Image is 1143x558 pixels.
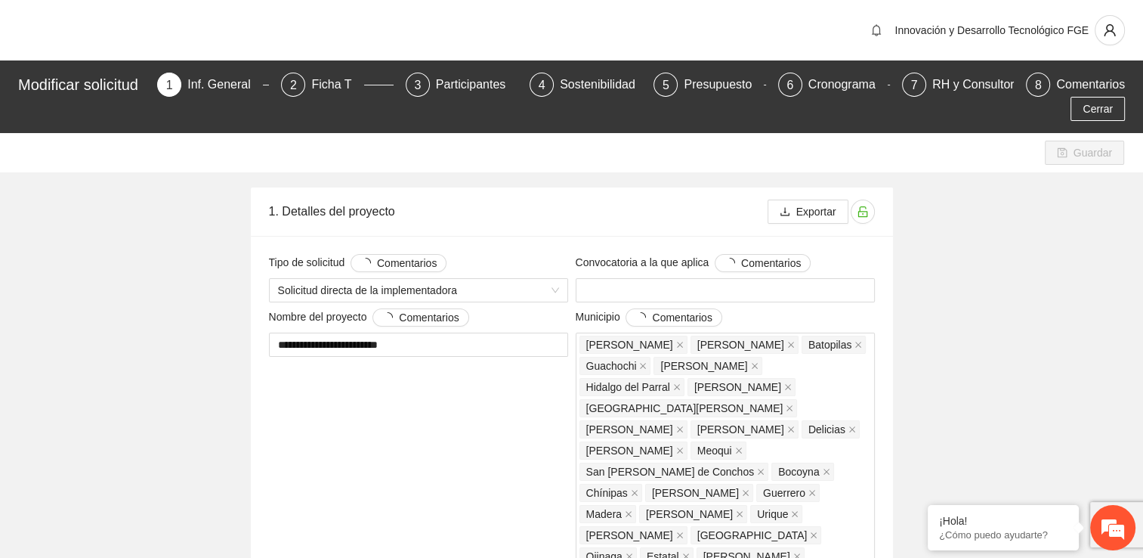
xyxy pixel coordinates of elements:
span: [PERSON_NAME] [586,527,673,544]
span: close [676,532,684,539]
button: user [1095,15,1125,45]
span: close [639,362,647,370]
span: close [751,362,758,370]
span: Cuauhtémoc [645,484,753,502]
span: 7 [911,79,918,91]
div: 5Presupuesto [653,73,765,97]
button: Convocatoria a la que aplica [715,254,811,272]
div: Modificar solicitud [18,73,148,97]
div: RH y Consultores [932,73,1039,97]
span: Santa Bárbara [579,399,798,417]
button: Cerrar [1070,97,1125,121]
span: Innovación y Desarrollo Tecnológico FGE [894,24,1089,36]
span: Delicias [808,421,845,438]
div: Comentarios [1056,73,1125,97]
span: close [787,341,795,349]
button: bell [864,18,888,42]
button: saveGuardar [1045,141,1124,165]
span: [PERSON_NAME] [694,379,781,395]
button: unlock [851,200,875,224]
span: Guachochi [586,358,637,374]
div: Minimizar ventana de chat en vivo [248,8,284,44]
span: close [808,489,816,497]
span: Bocoyna [771,463,833,481]
span: close [810,532,817,539]
div: Cronograma [808,73,888,97]
span: close [676,341,684,349]
span: [PERSON_NAME] [586,421,673,438]
span: loading [724,258,741,268]
span: close [742,489,749,497]
span: Comentarios [399,309,459,326]
div: Sostenibilidad [560,73,647,97]
span: 6 [786,79,793,91]
span: [GEOGRAPHIC_DATA][PERSON_NAME] [586,400,783,417]
span: unlock [851,206,874,218]
div: Chatee con nosotros ahora [79,77,254,97]
div: 3Participantes [406,73,517,97]
span: Chínipas [586,485,628,501]
span: Allende [579,336,687,354]
span: close [735,447,743,454]
button: Nombre del proyecto [372,308,468,327]
span: [PERSON_NAME] [586,336,673,353]
p: ¿Cómo puedo ayudarte? [939,529,1067,541]
span: close [787,426,795,433]
span: Meoqui [690,442,746,460]
span: Nombre del proyecto [269,308,469,327]
span: Batopilas [808,336,852,353]
textarea: Escriba su mensaje y pulse “Intro” [8,386,288,439]
span: Tipo de solicitud [269,254,447,272]
span: Guerrero [763,485,805,501]
span: close [784,383,792,391]
span: close [625,510,632,518]
span: download [780,206,790,219]
span: bell [865,24,888,36]
span: Urique [757,506,788,522]
div: 1Inf. General [157,73,269,97]
button: downloadExportar [768,200,848,224]
span: 8 [1035,79,1042,91]
span: Comentarios [741,255,801,271]
span: San Francisco de Conchos [579,463,769,481]
span: 4 [539,79,545,91]
span: Guerrero [756,484,820,502]
span: Jiménez [687,378,795,396]
span: 1 [166,79,173,91]
div: Ficha T [311,73,363,97]
span: [PERSON_NAME] [697,421,784,438]
div: ¡Hola! [939,515,1067,527]
span: Rosales [579,442,687,460]
span: 5 [663,79,669,91]
span: Madera [586,506,622,522]
span: close [676,426,684,433]
span: close [786,405,793,412]
div: 7RH y Consultores [902,73,1014,97]
span: close [631,489,638,497]
span: close [673,383,681,391]
span: Exportar [796,203,836,220]
span: [PERSON_NAME] [586,442,673,459]
span: Guachochi [579,357,651,375]
span: [PERSON_NAME] [697,336,784,353]
span: 3 [414,79,421,91]
button: Municipio [626,308,721,327]
span: Estamos en línea. [88,188,209,341]
span: Bocoyna [778,463,819,480]
span: Hidalgo del Parral [579,378,684,396]
span: Madera [579,505,636,523]
span: Solicitud directa de la implementadora [278,279,559,302]
span: user [1095,23,1124,37]
span: loading [635,312,652,323]
span: Ocampo [639,505,747,523]
span: loading [382,312,399,323]
div: Inf. General [187,73,263,97]
span: Comentarios [377,255,437,271]
span: close [757,468,765,476]
span: close [854,341,862,349]
span: Cerrar [1083,101,1113,117]
button: Tipo de solicitud [351,254,446,272]
span: Delicias [802,420,860,439]
div: 8Comentarios [1026,73,1125,97]
span: Meoqui [697,442,732,459]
